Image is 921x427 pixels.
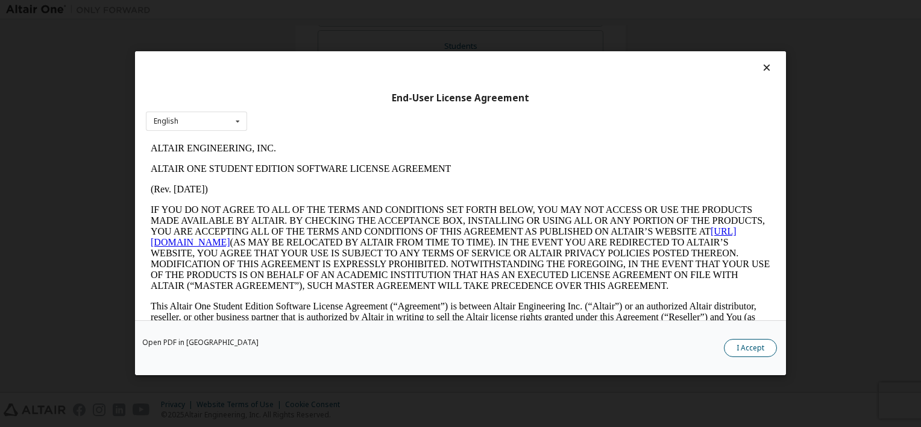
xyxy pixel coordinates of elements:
[154,118,178,125] div: English
[724,340,777,358] button: I Accept
[142,340,259,347] a: Open PDF in [GEOGRAPHIC_DATA]
[5,25,624,36] p: ALTAIR ONE STUDENT EDITION SOFTWARE LICENSE AGREEMENT
[146,92,775,104] div: End-User License Agreement
[5,5,624,16] p: ALTAIR ENGINEERING, INC.
[5,46,624,57] p: (Rev. [DATE])
[5,163,624,206] p: This Altair One Student Edition Software License Agreement (“Agreement”) is between Altair Engine...
[5,88,591,109] a: [URL][DOMAIN_NAME]
[5,66,624,153] p: IF YOU DO NOT AGREE TO ALL OF THE TERMS AND CONDITIONS SET FORTH BELOW, YOU MAY NOT ACCESS OR USE...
